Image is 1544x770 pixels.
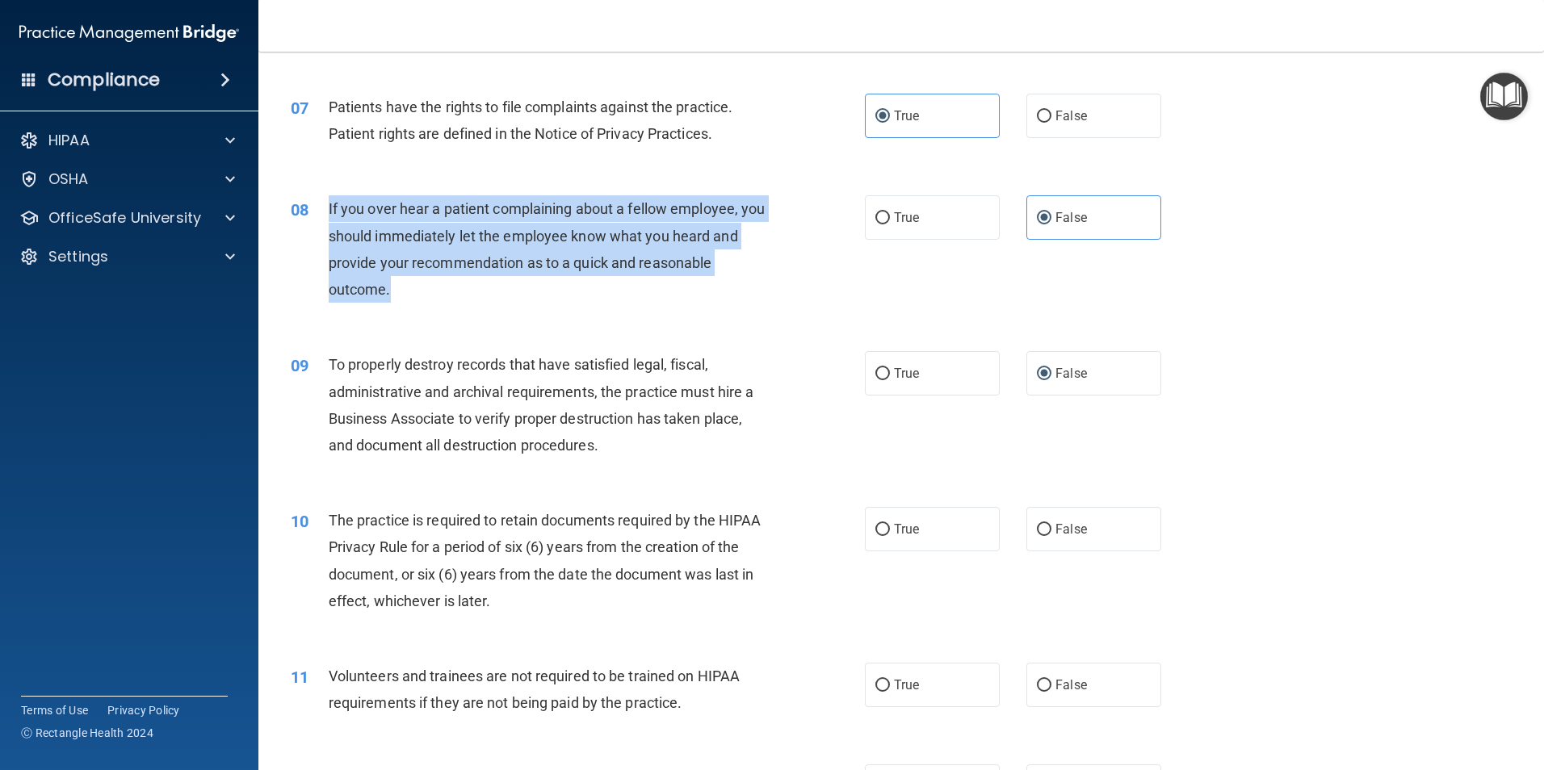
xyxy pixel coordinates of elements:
[1055,677,1087,693] span: False
[894,521,919,537] span: True
[19,17,239,49] img: PMB logo
[1037,680,1051,692] input: False
[48,247,108,266] p: Settings
[875,111,890,123] input: True
[291,200,308,220] span: 08
[1037,111,1051,123] input: False
[291,667,308,687] span: 11
[1037,368,1051,380] input: False
[894,210,919,225] span: True
[875,368,890,380] input: True
[291,512,308,531] span: 10
[894,366,919,381] span: True
[48,131,90,150] p: HIPAA
[329,200,766,298] span: If you over hear a patient complaining about a fellow employee, you should immediately let the em...
[894,108,919,123] span: True
[21,702,88,718] a: Terms of Use
[875,212,890,224] input: True
[329,356,754,454] span: To properly destroy records that have satisfied legal, fiscal, administrative and archival requir...
[1055,521,1087,537] span: False
[107,702,180,718] a: Privacy Policy
[1055,108,1087,123] span: False
[875,680,890,692] input: True
[329,667,740,711] span: Volunteers and trainees are not required to be trained on HIPAA requirements if they are not bein...
[1055,210,1087,225] span: False
[291,98,308,118] span: 07
[875,524,890,536] input: True
[291,356,308,375] span: 09
[19,169,235,189] a: OSHA
[48,169,89,189] p: OSHA
[1037,212,1051,224] input: False
[1055,366,1087,381] span: False
[48,208,201,228] p: OfficeSafe University
[48,69,160,91] h4: Compliance
[19,131,235,150] a: HIPAA
[329,98,733,142] span: Patients have the rights to file complaints against the practice. Patient rights are defined in t...
[894,677,919,693] span: True
[19,247,235,266] a: Settings
[19,208,235,228] a: OfficeSafe University
[329,512,762,609] span: The practice is required to retain documents required by the HIPAA Privacy Rule for a period of s...
[1037,524,1051,536] input: False
[1480,73,1528,120] button: Open Resource Center
[21,725,153,741] span: Ⓒ Rectangle Health 2024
